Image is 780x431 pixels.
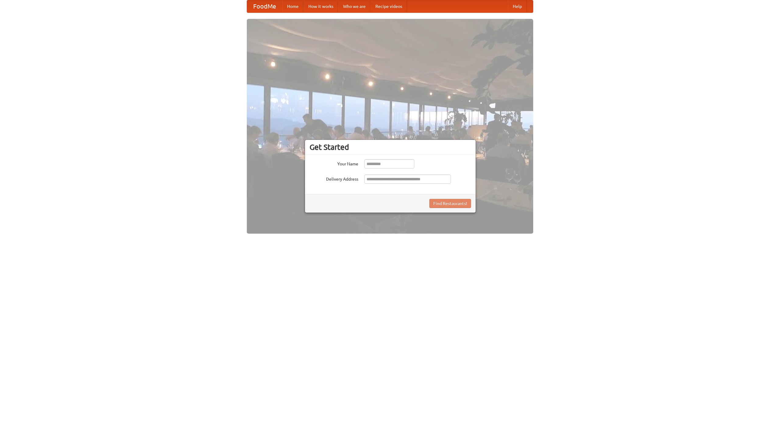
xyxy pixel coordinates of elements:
a: FoodMe [247,0,282,12]
a: How it works [303,0,338,12]
label: Your Name [310,159,358,167]
a: Help [508,0,527,12]
h3: Get Started [310,143,471,152]
a: Home [282,0,303,12]
label: Delivery Address [310,175,358,182]
a: Who we are [338,0,370,12]
button: Find Restaurants! [429,199,471,208]
a: Recipe videos [370,0,407,12]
